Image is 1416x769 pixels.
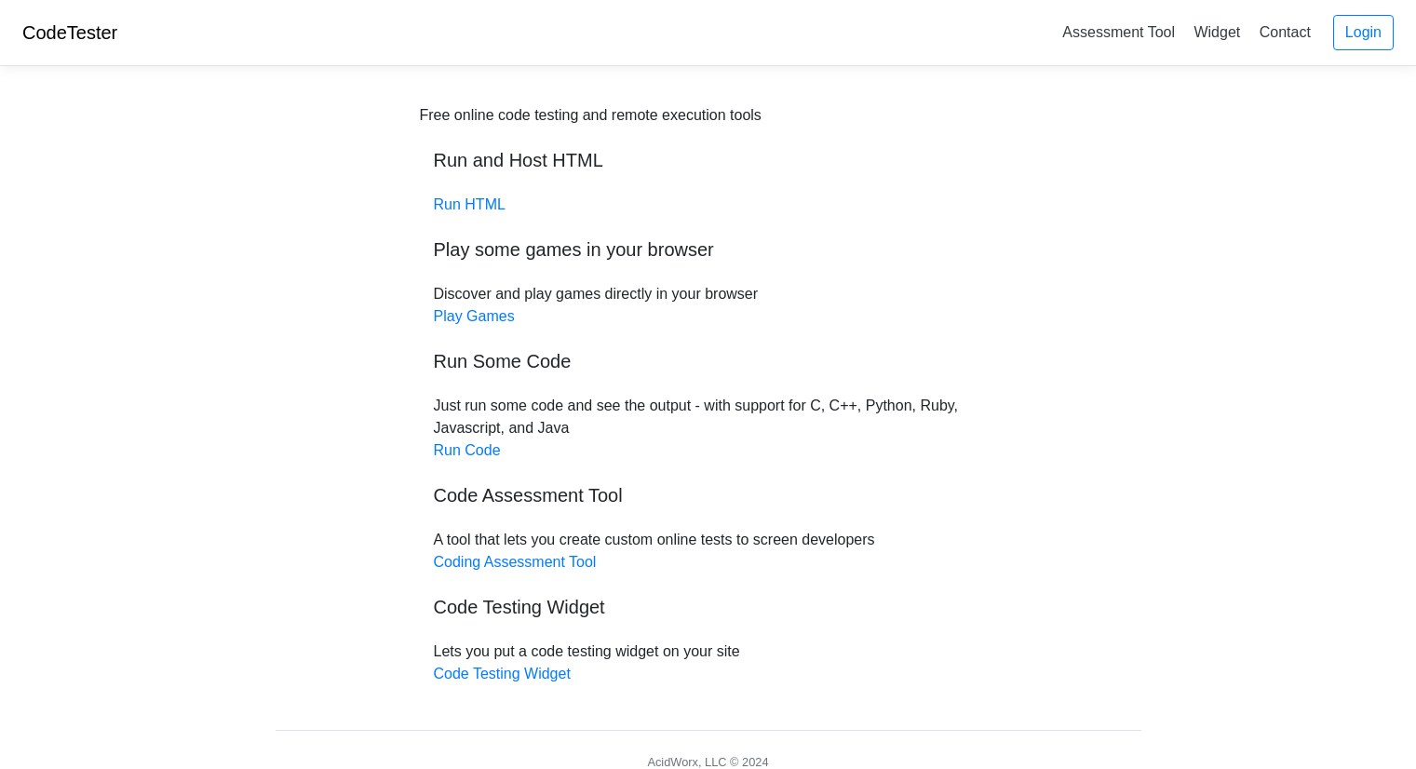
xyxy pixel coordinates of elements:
a: Login [1333,15,1394,50]
h5: Code Testing Widget [434,596,983,618]
a: CodeTester [22,22,117,43]
div: Discover and play games directly in your browser Just run some code and see the output - with sup... [420,104,997,685]
h5: Run and Host HTML [434,149,983,171]
a: Run Code [434,442,501,458]
h5: Code Assessment Tool [434,484,983,506]
a: Code Testing Widget [434,666,571,681]
a: Play Games [434,308,515,324]
h5: Play some games in your browser [434,238,983,261]
h5: Run Some Code [434,350,983,372]
a: Run HTML [434,196,506,212]
a: Assessment Tool [1055,17,1182,47]
div: Free online code testing and remote execution tools [420,104,762,127]
a: Coding Assessment Tool [434,554,597,570]
a: Contact [1252,17,1318,47]
a: Widget [1186,17,1247,47]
